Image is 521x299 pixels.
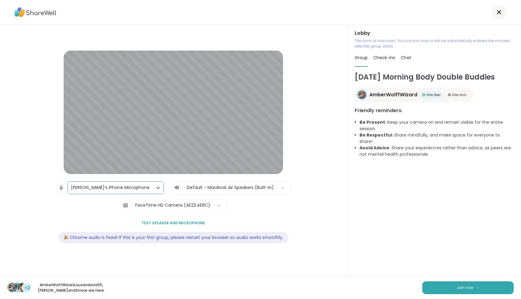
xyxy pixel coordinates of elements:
span: | [182,184,184,191]
img: Elite Peer [422,93,425,96]
img: ShareWell Logomark [476,286,480,289]
img: Elite Host [448,93,451,96]
b: Avoid Advice [360,145,389,151]
div: [PERSON_NAME]’s iPhone Microphone [71,184,150,191]
div: FaceTime HD Camera (4E23:4E8C) [135,202,210,208]
img: ShareWell Logo [15,5,56,19]
span: AmberWolffWizard [369,91,417,98]
img: AmberWolffWizard [358,91,366,99]
h3: Friendly reminders: [355,107,514,114]
span: Chat [401,55,411,61]
p: AmberWolffWizard , suzandavis55 , [PERSON_NAME] and 2 more are here. [37,282,105,293]
span: Elite Host [452,93,466,97]
b: Be Present [360,119,385,125]
li: : Share mindfully, and make space for everyone to share! [360,132,514,145]
a: AmberWolffWizardAmberWolffWizardElite PeerElite PeerElite HostElite Host [355,87,474,102]
span: | [66,182,68,194]
img: AmberWolffWizard [8,283,16,292]
span: +2 [24,285,30,291]
img: Microphone [58,182,64,194]
p: The room is now open. You can join now or will be automatically entered five minutes after the gr... [355,38,514,49]
li: : Share your experiences rather than advice, as peers are not mental health professionals. [360,145,514,158]
span: Group [355,55,368,61]
div: 🎉 Chrome audio is fixed! If this is your first group, please restart your browser so audio works ... [58,232,288,243]
img: Camera [123,199,128,212]
span: Join now [457,285,473,290]
span: Elite Peer [427,93,441,97]
span: Test speaker and microphone [142,220,205,226]
h3: Lobby [355,30,514,37]
button: Test speaker and microphone [139,217,207,230]
button: Join now [422,281,514,294]
img: suzandavis55 [13,283,21,292]
img: Adrienne_QueenOfTheDawn [18,283,26,292]
h1: [DATE] Morning Body Double Buddies [355,72,514,83]
span: Check-ins [373,55,395,61]
li: : Keep your camera on and remain visible for the entire session. [360,119,514,132]
span: | [131,199,132,212]
b: Be Respectful [360,132,392,138]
